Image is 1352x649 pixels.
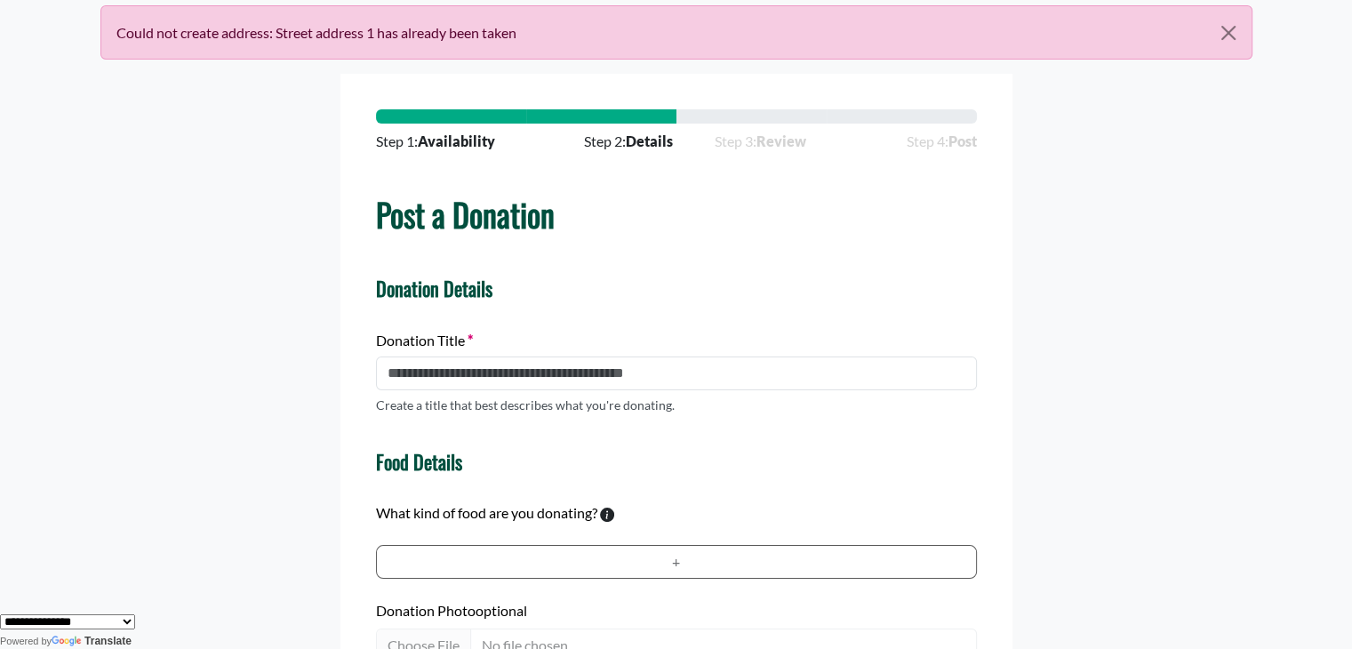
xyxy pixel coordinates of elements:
h4: Donation Details [376,276,977,300]
img: Google Translate [52,636,84,648]
span: Step 1: [376,131,495,152]
strong: Availability [418,132,495,149]
span: Step 2: [584,131,673,152]
a: Translate [52,635,132,647]
strong: Details [626,132,673,149]
span: optional [476,602,527,619]
strong: Post [948,132,977,149]
h4: Food Details [376,450,462,473]
label: Donation Title [376,330,473,351]
label: What kind of food are you donating? [376,502,597,524]
div: Could not create address: Street address 1 has already been taken [100,5,1252,60]
button: Close [1205,6,1251,60]
h1: Post a Donation [376,195,977,233]
p: Create a title that best describes what you're donating. [376,396,675,414]
strong: Review [756,132,806,149]
svg: To calculate environmental impacts, we follow the Food Loss + Waste Protocol [600,508,614,522]
span: Step 4: [907,131,977,152]
span: Step 3: [715,131,865,152]
label: Donation Photo [376,600,977,621]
